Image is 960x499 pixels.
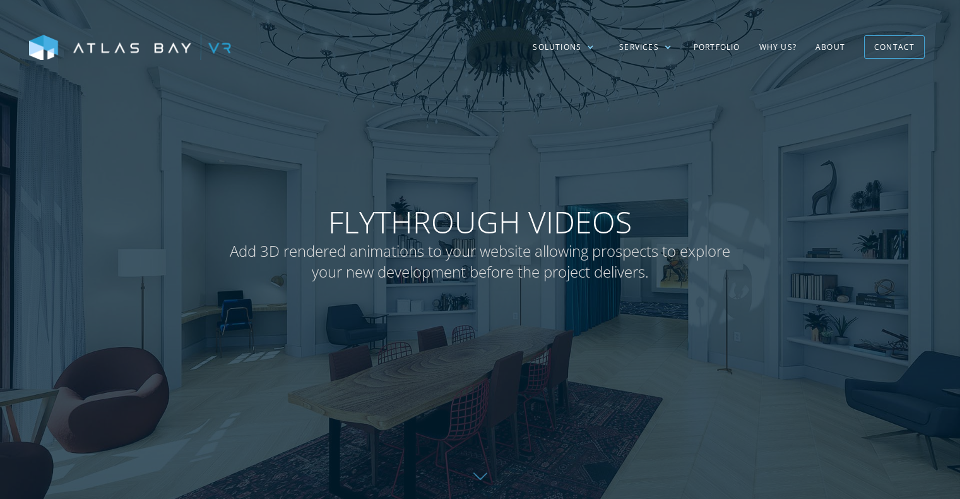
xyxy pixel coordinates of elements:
a: About [806,29,855,66]
div: Services [607,29,684,66]
img: Down further on page [473,473,487,480]
div: Solutions [520,29,607,66]
div: Contact [874,37,915,57]
div: Solutions [533,42,581,53]
img: Atlas Bay VR Logo [29,35,231,61]
a: Contact [864,35,925,59]
div: Services [619,42,659,53]
a: Portfolio [684,29,750,66]
span: Add 3D rendered animations to your website allowing prospects to explore your new development bef... [228,240,733,283]
h1: Flythrough Videos [228,204,733,283]
a: Why US? [750,29,806,66]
